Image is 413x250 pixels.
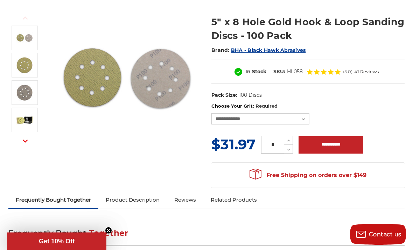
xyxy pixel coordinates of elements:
[8,228,86,238] span: Frequently Bought
[211,103,405,110] label: Choose Your Grit:
[89,228,128,238] span: Together
[350,224,406,245] button: Contact us
[369,231,401,238] span: Contact us
[16,84,33,101] img: velcro backed 8 hole sanding disc
[211,136,255,153] span: $31.97
[231,47,306,53] a: BHA - Black Hawk Abrasives
[343,69,352,74] span: (5.0)
[203,192,264,208] a: Related Products
[16,29,33,47] img: 5 inch 8 hole gold velcro disc stack
[211,92,237,99] dt: Pack Size:
[255,103,278,109] small: Required
[211,15,405,42] h1: 5" x 8 Hole Gold Hook & Loop Sanding Discs - 100 Pack
[17,134,34,149] button: Next
[273,68,285,75] dt: SKU:
[7,232,106,250] div: Get 10% OffClose teaser
[287,68,303,75] dd: HL058
[39,238,75,245] span: Get 10% Off
[250,168,366,182] span: Free Shipping on orders over $149
[245,68,266,75] span: In Stock
[17,11,34,26] button: Previous
[211,47,230,53] span: Brand:
[105,227,112,234] button: Close teaser
[16,111,33,129] img: 5 in x 8 hole gold hook and loop sanding disc pack
[57,8,197,148] img: 5 inch 8 hole gold velcro disc stack
[16,56,33,74] img: 5 inch hook & loop disc 8 VAC Hole
[98,192,167,208] a: Product Description
[354,69,379,74] span: 41 Reviews
[239,92,262,99] dd: 100 Discs
[8,192,98,208] a: Frequently Bought Together
[167,192,203,208] a: Reviews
